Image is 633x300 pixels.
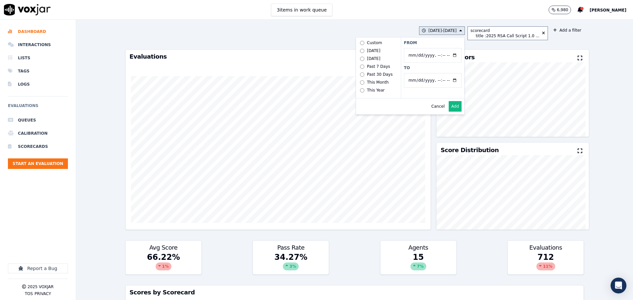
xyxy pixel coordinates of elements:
[404,40,462,45] label: From
[156,262,171,270] div: 1 %
[512,245,580,251] h3: Evaluations
[589,6,633,14] button: [PERSON_NAME]
[419,26,465,35] button: [DATE]-[DATE] Custom [DATE] [DATE] Past 7 Days Past 30 Days This Month This Year From To Cancel Add
[130,245,197,251] h3: Avg Score
[25,291,33,296] button: TOS
[4,4,51,15] img: voxjar logo
[360,65,364,69] input: Past 7 Days
[271,4,332,16] button: 3items in work queue
[367,72,393,77] div: Past 30 Days
[360,41,364,45] input: Custom
[367,40,382,45] div: Custom
[549,6,578,14] button: 6,980
[467,26,548,40] button: scorecard title :2025 RSA Call Script 1.0 ...
[476,33,539,39] div: title : 2025 RSA Call Script 1.0 ...
[360,80,364,85] input: This Month
[126,252,201,274] div: 66.22 %
[589,8,626,13] span: [PERSON_NAME]
[360,49,364,53] input: [DATE]
[8,65,68,78] a: Tags
[611,278,626,293] div: Open Intercom Messenger
[8,158,68,169] button: Start an Evaluation
[557,7,568,13] p: 6,980
[130,289,580,295] h3: Scores by Scorecard
[130,54,427,60] h3: Evaluations
[253,252,329,274] div: 34.27 %
[367,80,389,85] div: This Month
[8,140,68,153] a: Scorecards
[8,78,68,91] a: Logs
[8,51,68,65] a: Lists
[8,263,68,273] button: Report a Bug
[283,262,299,270] div: 3 %
[8,102,68,114] h6: Evaluations
[8,25,68,38] a: Dashboard
[380,252,456,274] div: 15
[367,56,380,61] div: [DATE]
[449,101,462,112] button: Add
[360,72,364,77] input: Past 30 Days
[431,104,445,109] button: Cancel
[360,57,364,61] input: [DATE]
[549,6,571,14] button: 6,980
[508,252,584,274] div: 712
[35,291,51,296] button: Privacy
[360,88,364,93] input: This Year
[440,147,498,153] h3: Score Distribution
[8,127,68,140] a: Calibration
[367,64,390,69] div: Past 7 Days
[8,38,68,51] a: Interactions
[536,262,555,270] div: 11 %
[470,28,539,33] div: scorecard
[367,48,380,53] div: [DATE]
[410,262,426,270] div: 7 %
[551,26,584,34] button: Add a filter
[404,65,462,70] label: To
[367,88,385,93] div: This Year
[384,245,452,251] h3: Agents
[257,245,325,251] h3: Pass Rate
[8,114,68,127] a: Queues
[27,284,53,289] p: 2025 Voxjar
